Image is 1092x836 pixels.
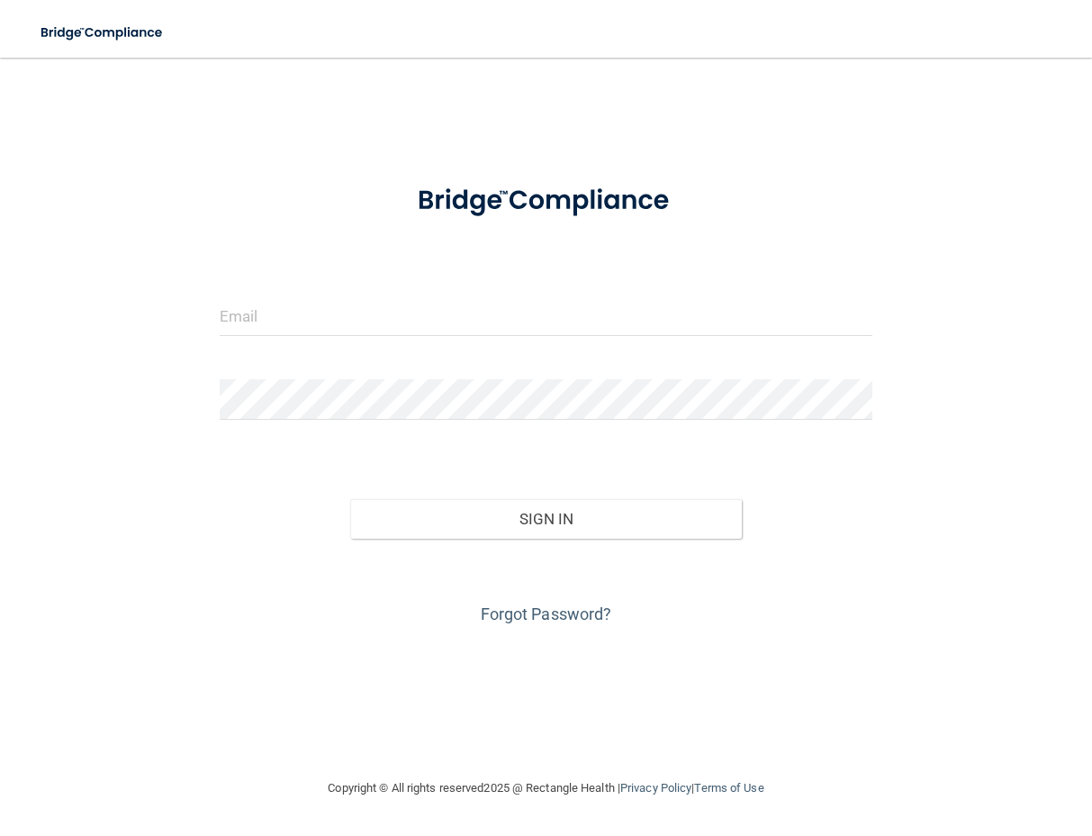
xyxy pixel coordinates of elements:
a: Terms of Use [694,781,763,795]
a: Privacy Policy [620,781,691,795]
a: Forgot Password? [481,604,612,623]
img: bridge_compliance_login_screen.278c3ca4.svg [27,14,178,51]
div: Copyright © All rights reserved 2025 @ Rectangle Health | | [218,759,875,817]
img: bridge_compliance_login_screen.278c3ca4.svg [390,166,703,236]
input: Email [220,295,872,336]
button: Sign In [350,499,742,539]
